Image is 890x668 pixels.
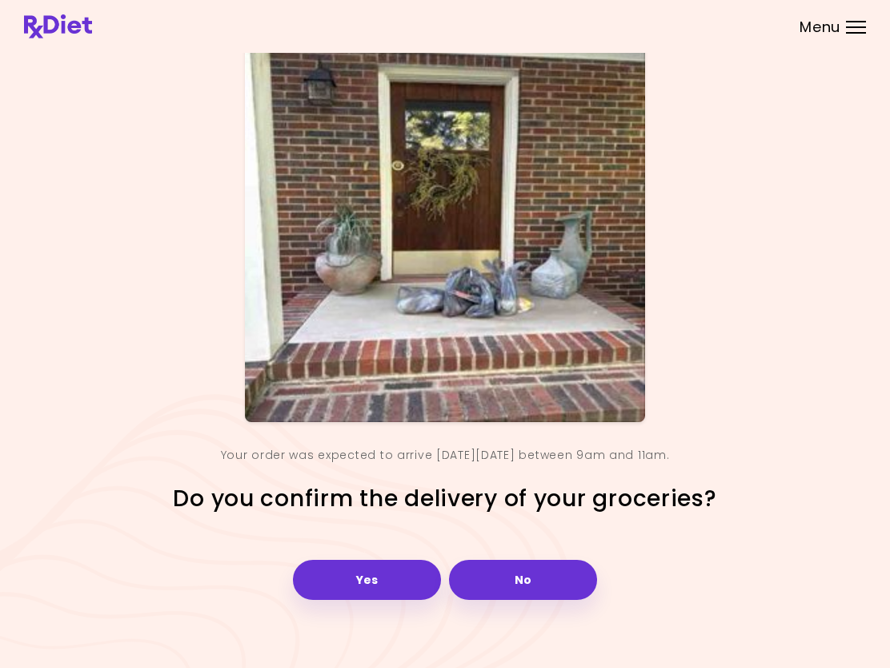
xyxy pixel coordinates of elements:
div: Your order was expected to arrive [DATE][DATE] between 9am and 11am. [221,443,670,469]
button: Yes [293,560,441,600]
h2: Do you confirm the delivery of your groceries? [173,485,716,513]
img: RxDiet [24,14,92,38]
span: Menu [800,20,840,34]
button: No [449,560,597,600]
